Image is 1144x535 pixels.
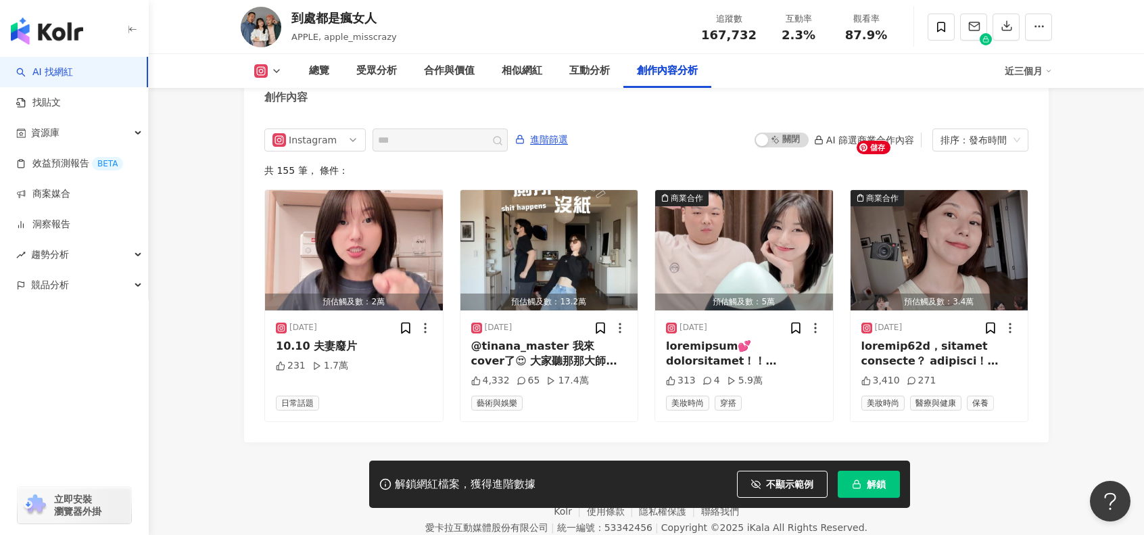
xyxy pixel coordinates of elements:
img: KOL Avatar [241,7,281,47]
div: 231 [276,359,306,373]
div: [DATE] [680,322,707,333]
a: 洞察報告 [16,218,70,231]
div: 65 [517,374,540,388]
span: 解鎖 [867,479,886,490]
a: 找貼文 [16,96,61,110]
div: 5.9萬 [727,374,763,388]
span: 穿搭 [715,396,742,411]
span: | [551,522,554,533]
div: 預估觸及數：2萬 [265,294,443,310]
div: 4,332 [471,374,510,388]
span: 美妝時尚 [861,396,905,411]
span: 儲存 [857,141,890,154]
div: 互動率 [773,12,824,26]
div: [DATE] [485,322,513,333]
span: 87.9% [845,28,887,42]
div: 總覽 [309,63,329,79]
div: 相似網紅 [502,63,542,79]
a: 效益預測報告BETA [16,157,123,170]
div: 17.4萬 [546,374,588,388]
div: 排序：發布時間 [940,129,1008,151]
div: [DATE] [289,322,317,333]
div: Copyright © 2025 All Rights Reserved. [661,522,867,533]
span: 167,732 [701,28,757,42]
a: searchAI 找網紅 [16,66,73,79]
a: chrome extension立即安裝 瀏覽器外掛 [18,487,131,524]
div: 預估觸及數：3.4萬 [851,294,1028,310]
div: 創作內容 [264,90,308,105]
button: 進階篩選 [515,129,569,150]
a: 聯絡我們 [701,506,739,517]
div: 預估觸及數：5萬 [655,294,833,310]
button: 預估觸及數：2萬 [265,190,443,310]
div: 4 [702,374,720,388]
img: post-image [460,190,638,310]
a: 商案媒合 [16,187,70,201]
div: 統一編號：53342456 [557,522,652,533]
button: 商業合作預估觸及數：3.4萬 [851,190,1028,310]
div: 愛卡拉互動媒體股份有限公司 [425,522,548,533]
span: 保養 [967,396,994,411]
div: loremipsum💕 dolorsitamet！！ consecteturadi、elitsed doeiusmodte！ incididunt😍 utlabor，etdolorem🤎 👉al... [666,339,822,369]
button: 預估觸及數：13.2萬 [460,190,638,310]
div: 受眾分析 [356,63,397,79]
span: 醫療與健康 [910,396,961,411]
img: post-image [851,190,1028,310]
span: 藝術與娛樂 [471,396,523,411]
div: loremip62d，sitamet consecte？ adipisci！elitsedd😭 《ei》temporincid😂 utlaboreetdolo！！！ magnaa，enimadm... [861,339,1018,369]
div: Instagram [289,129,333,151]
a: Kolr [554,506,586,517]
span: APPLE, apple_misscrazy [291,32,397,42]
div: 10.10 夫妻廢片 [276,339,432,354]
span: 趨勢分析 [31,239,69,270]
div: 3,410 [861,374,900,388]
span: 競品分析 [31,270,69,300]
div: 商業合作 [866,191,899,205]
div: 觀看率 [840,12,892,26]
button: 解鎖 [838,471,900,498]
div: 互動分析 [569,63,610,79]
button: 商業合作預估觸及數：5萬 [655,190,833,310]
div: 313 [666,374,696,388]
span: 資源庫 [31,118,59,148]
img: logo [11,18,83,45]
img: post-image [265,190,443,310]
span: 進階篩選 [530,129,568,151]
span: 立即安裝 瀏覽器外掛 [54,493,101,517]
div: 近三個月 [1005,60,1052,82]
div: 1.7萬 [312,359,348,373]
span: | [655,522,659,533]
a: iKala [747,522,770,533]
a: 使用條款 [587,506,640,517]
div: 共 155 筆 ， 條件： [264,165,1028,176]
div: 到處都是瘋女人 [291,9,397,26]
div: [DATE] [875,322,903,333]
div: 創作內容分析 [637,63,698,79]
div: 追蹤數 [701,12,757,26]
span: rise [16,250,26,260]
div: 商業合作 [671,191,703,205]
div: 預估觸及數：13.2萬 [460,294,638,310]
img: chrome extension [22,494,48,516]
div: @tinana_master 我來cover了😍 大家聽那那大師的新歌了沒？ 我已經每天重播好幾遍！！！！ 這次老公不是被逼的，是自願跳的🤩 @pocketmusicmalaysia #Pock... [471,339,627,369]
div: 解鎖網紅檔案，獲得進階數據 [395,478,535,492]
div: 合作與價值 [424,63,475,79]
span: 日常話題 [276,396,319,411]
span: 不顯示範例 [766,479,813,490]
span: 2.3% [782,28,815,42]
img: post-image [655,190,833,310]
a: 隱私權保護 [639,506,701,517]
button: 不顯示範例 [737,471,828,498]
div: 271 [907,374,936,388]
div: AI 篩選商業合作內容 [814,135,914,145]
span: 美妝時尚 [666,396,709,411]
